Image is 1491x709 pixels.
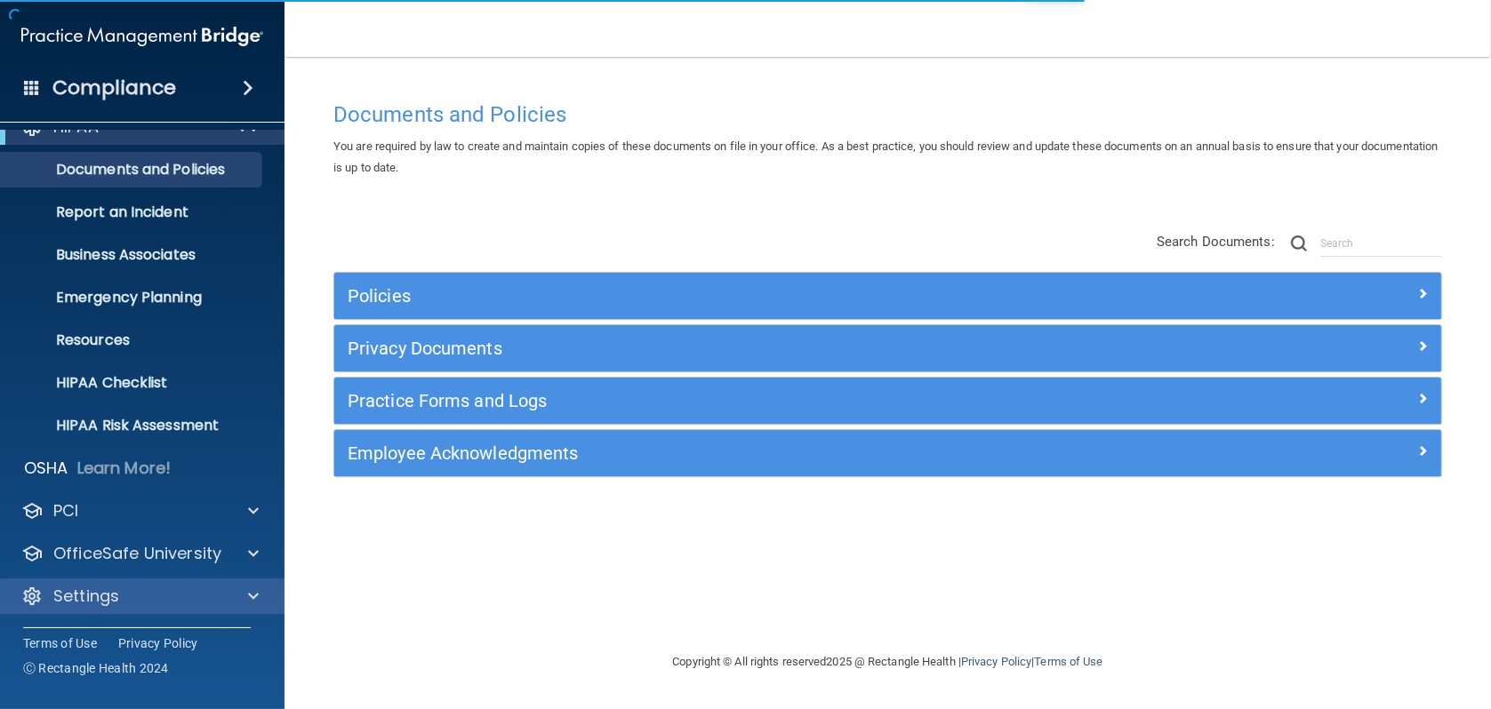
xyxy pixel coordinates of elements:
[12,289,254,307] p: Emergency Planning
[12,203,254,221] p: Report an Incident
[564,633,1213,690] div: Copyright © All rights reserved 2025 @ Rectangle Health | |
[12,417,254,434] p: HIPAA Risk Assessment
[348,339,1151,358] h5: Privacy Documents
[53,586,119,607] p: Settings
[23,659,169,677] span: Ⓒ Rectangle Health 2024
[348,439,1428,467] a: Employee Acknowledgments
[24,458,68,479] p: OSHA
[21,586,259,607] a: Settings
[333,139,1438,174] span: You are required by law to create and maintain copies of these documents on file in your office. ...
[348,386,1428,415] a: Practice Forms and Logs
[12,246,254,264] p: Business Associates
[348,282,1428,310] a: Policies
[1157,234,1275,250] span: Search Documents:
[52,76,176,100] h4: Compliance
[961,655,1031,668] a: Privacy Policy
[348,334,1428,362] a: Privacy Documents
[1034,655,1102,668] a: Terms of Use
[53,500,78,522] p: PCI
[333,103,1442,126] h4: Documents and Policies
[21,19,263,54] img: PMB logo
[1291,235,1307,251] img: ic-search.3b580494.png
[348,286,1151,306] h5: Policies
[21,543,259,564] a: OfficeSafe University
[77,458,172,479] p: Learn More!
[118,634,198,652] a: Privacy Policy
[1320,230,1442,257] input: Search
[12,161,254,179] p: Documents and Policies
[348,443,1151,463] h5: Employee Acknowledgments
[23,634,97,652] a: Terms of Use
[12,331,254,349] p: Resources
[12,374,254,392] p: HIPAA Checklist
[53,543,221,564] p: OfficeSafe University
[21,500,259,522] a: PCI
[348,391,1151,410] h5: Practice Forms and Logs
